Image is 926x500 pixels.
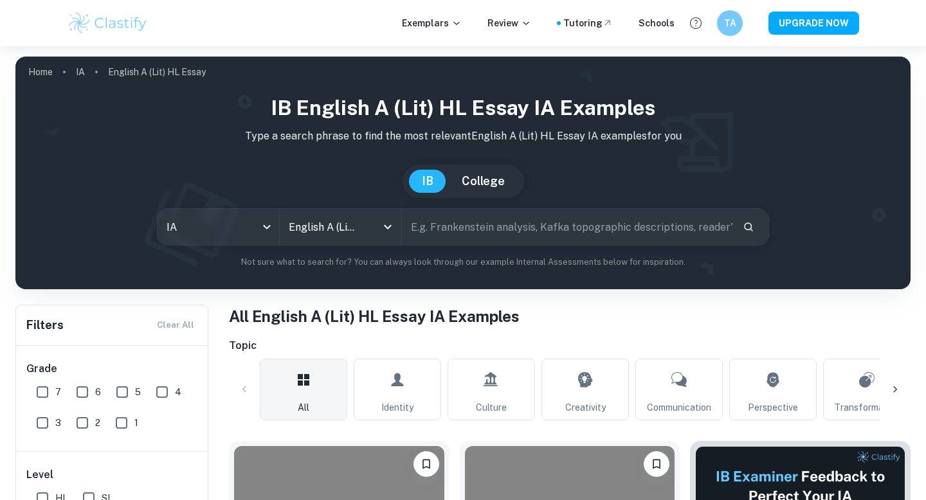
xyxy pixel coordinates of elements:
div: IA [158,209,279,245]
span: Communication [647,400,711,415]
p: Review [487,16,531,30]
span: Identity [381,400,413,415]
span: Culture [476,400,507,415]
span: 7 [55,385,61,399]
p: Type a search phrase to find the most relevant English A (Lit) HL Essay IA examples for you [26,129,900,144]
h6: Filters [26,316,64,334]
a: Tutoring [563,16,613,30]
span: 5 [135,385,141,399]
span: 3 [55,416,61,430]
input: E.g. Frankenstein analysis, Kafka topographic descriptions, reader's perception... [402,209,732,245]
span: All [298,400,309,415]
a: IA [76,63,85,81]
button: Bookmark [644,451,669,477]
a: Home [28,63,53,81]
span: Transformation [834,400,900,415]
p: Not sure what to search for? You can always look through our example Internal Assessments below f... [26,256,900,269]
p: English A (Lit) HL Essay [108,65,206,79]
h6: Grade [26,361,199,377]
span: 2 [95,416,100,430]
span: 6 [95,385,101,399]
button: Help and Feedback [685,12,707,34]
span: Perspective [748,400,798,415]
span: Creativity [565,400,606,415]
h1: All English A (Lit) HL Essay IA Examples [229,305,911,328]
img: profile cover [15,57,911,289]
button: TA [717,10,743,36]
h6: Level [26,467,199,483]
img: Clastify logo [67,10,149,36]
h6: Topic [229,338,911,353]
button: IB [409,170,446,193]
h1: IB English A (Lit) HL Essay IA examples [26,93,900,123]
button: Open [379,218,397,236]
span: 4 [175,385,181,399]
h6: TA [723,16,738,30]
p: Exemplars [402,16,462,30]
button: UPGRADE NOW [768,12,859,35]
button: Search [738,216,759,238]
button: College [449,170,518,193]
a: Schools [639,16,675,30]
button: Bookmark [413,451,439,477]
span: 1 [134,416,138,430]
